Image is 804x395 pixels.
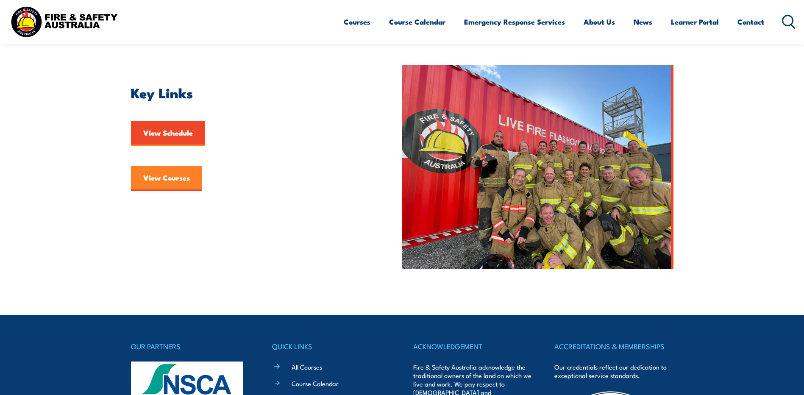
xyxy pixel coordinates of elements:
[554,340,673,352] h4: ACCREDITATIONS & MEMBERSHIPS
[554,363,673,380] p: Our credentials reflect our dedication to exceptional service standards.
[671,11,719,33] a: Learner Portal
[292,379,339,388] a: Course Calendar
[131,121,205,146] a: View Schedule
[413,340,532,352] h4: ACKNOWLEDGEMENT
[634,11,652,33] a: News
[131,340,250,352] h4: OUR PARTNERS
[272,340,391,352] h4: QUICK LINKS
[292,362,322,371] a: All Courses
[344,11,370,33] a: Courses
[131,86,363,98] h2: Key Links
[737,11,764,33] a: Contact
[131,166,202,191] a: View Courses
[584,11,615,33] a: About Us
[389,11,445,33] a: Course Calendar
[464,11,565,33] a: Emergency Response Services
[402,65,673,269] img: FSA People – Team photo aug 2023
